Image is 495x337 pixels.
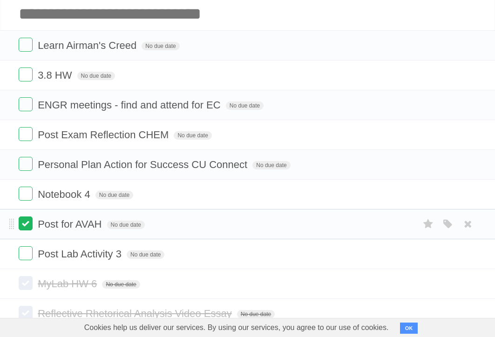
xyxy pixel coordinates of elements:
[19,306,33,320] label: Done
[75,318,398,337] span: Cookies help us deliver our services. By using our services, you agree to our use of cookies.
[38,308,234,319] span: Reflective Rhetorical Analysis Video Essay
[95,191,133,199] span: No due date
[127,250,164,259] span: No due date
[237,310,275,318] span: No due date
[19,97,33,111] label: Done
[38,40,139,51] span: Learn Airman's Creed
[174,131,211,140] span: No due date
[38,129,171,141] span: Post Exam Reflection CHEM
[38,248,124,260] span: Post Lab Activity 3
[38,99,223,111] span: ENGR meetings - find and attend for EC
[252,161,290,169] span: No due date
[19,246,33,260] label: Done
[226,101,264,110] span: No due date
[77,72,115,80] span: No due date
[38,69,74,81] span: 3.8 HW
[19,67,33,81] label: Done
[19,127,33,141] label: Done
[107,221,145,229] span: No due date
[19,187,33,201] label: Done
[102,280,140,289] span: No due date
[38,278,99,290] span: MyLab HW 6
[38,218,104,230] span: Post for AVAH
[19,216,33,230] label: Done
[19,38,33,52] label: Done
[142,42,179,50] span: No due date
[19,276,33,290] label: Done
[38,189,93,200] span: Notebook 4
[19,157,33,171] label: Done
[38,159,250,170] span: Personal Plan Action for Success CU Connect
[400,323,418,334] button: OK
[420,216,437,232] label: Star task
